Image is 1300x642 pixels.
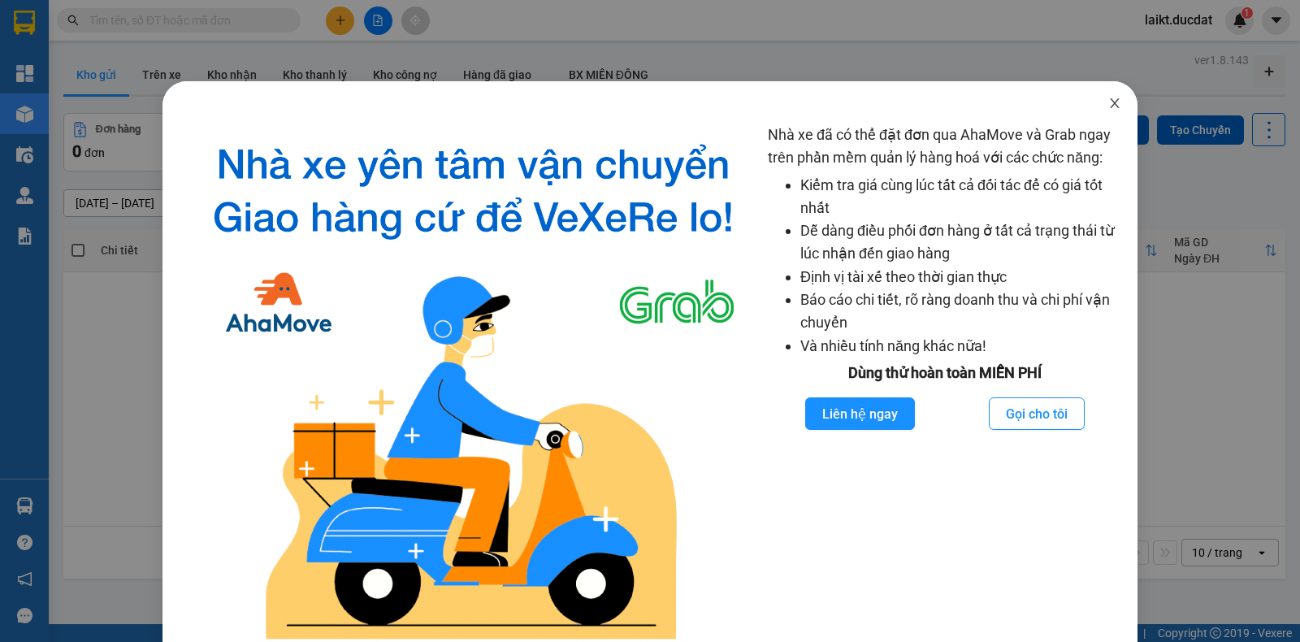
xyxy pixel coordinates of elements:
div: Dùng thử hoàn toàn MIỄN PHÍ [768,362,1121,384]
span: Gọi cho tôi [1006,404,1068,424]
button: Liên hệ ngay [805,397,915,430]
button: Close [1092,81,1137,127]
li: Báo cáo chi tiết, rõ ràng doanh thu và chi phí vận chuyển [800,288,1121,335]
button: Gọi cho tôi [989,397,1085,430]
li: Và nhiều tính năng khác nữa! [800,335,1121,358]
li: Dễ dàng điều phối đơn hàng ở tất cả trạng thái từ lúc nhận đến giao hàng [800,219,1121,266]
li: Kiểm tra giá cùng lúc tất cả đối tác để có giá tốt nhất [800,174,1121,220]
span: close [1108,97,1121,110]
span: Liên hệ ngay [822,404,898,424]
li: Định vị tài xế theo thời gian thực [800,266,1121,288]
